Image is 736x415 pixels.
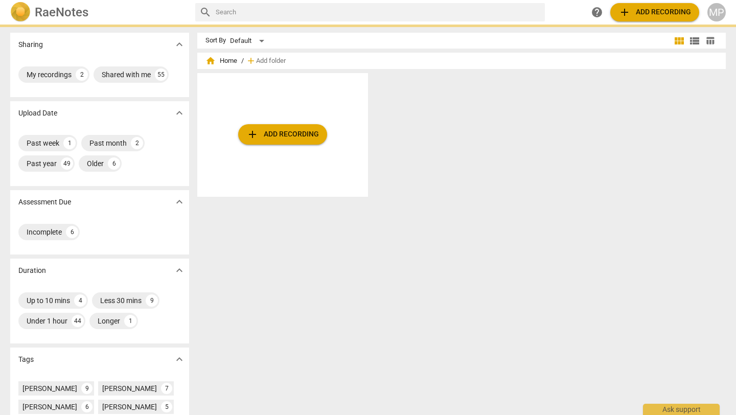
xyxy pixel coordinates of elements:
div: 4 [74,294,86,307]
button: Upload [610,3,699,21]
div: 6 [81,401,93,412]
button: Tile view [672,33,687,49]
button: Show more [172,37,187,52]
div: Shared with me [102,70,151,80]
span: table_chart [705,36,715,45]
div: Up to 10 mins [27,295,70,306]
p: Sharing [18,39,43,50]
div: [PERSON_NAME] [22,383,77,394]
span: expand_more [173,107,186,119]
span: home [205,56,216,66]
div: Less 30 mins [100,295,142,306]
span: view_list [688,35,701,47]
span: add [618,6,631,18]
button: MP [707,3,726,21]
div: Under 1 hour [27,316,67,326]
div: [PERSON_NAME] [22,402,77,412]
span: expand_more [173,196,186,208]
span: expand_more [173,38,186,51]
button: List view [687,33,702,49]
div: 49 [61,157,73,170]
a: Help [588,3,606,21]
p: Tags [18,354,34,365]
span: add [246,128,259,141]
span: Home [205,56,237,66]
div: Past year [27,158,57,169]
div: Ask support [643,404,720,415]
div: My recordings [27,70,72,80]
input: Search [216,4,541,20]
p: Duration [18,265,46,276]
span: / [241,57,244,65]
div: 2 [76,68,88,81]
div: 1 [63,137,76,149]
div: 7 [161,383,172,394]
button: Show more [172,263,187,278]
div: [PERSON_NAME] [102,383,157,394]
span: expand_more [173,264,186,276]
div: 2 [131,137,143,149]
div: Older [87,158,104,169]
div: 55 [155,68,167,81]
span: help [591,6,603,18]
div: Longer [98,316,120,326]
div: 44 [72,315,84,327]
div: 5 [161,401,172,412]
span: add [246,56,256,66]
div: Past month [89,138,127,148]
span: Add recording [246,128,319,141]
button: Show more [172,105,187,121]
span: view_module [673,35,685,47]
div: Incomplete [27,227,62,237]
div: Past week [27,138,59,148]
span: expand_more [173,353,186,365]
span: Add folder [256,57,286,65]
div: 9 [146,294,158,307]
span: Add recording [618,6,691,18]
div: 6 [66,226,78,238]
div: [PERSON_NAME] [102,402,157,412]
div: 1 [124,315,136,327]
button: Table view [702,33,718,49]
p: Upload Date [18,108,57,119]
h2: RaeNotes [35,5,88,19]
span: search [199,6,212,18]
div: Sort By [205,37,226,44]
button: Show more [172,194,187,210]
div: 6 [108,157,120,170]
button: Upload [238,124,327,145]
div: 9 [81,383,93,394]
div: Default [230,33,268,49]
p: Assessment Due [18,197,71,207]
img: Logo [10,2,31,22]
button: Show more [172,352,187,367]
a: LogoRaeNotes [10,2,187,22]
